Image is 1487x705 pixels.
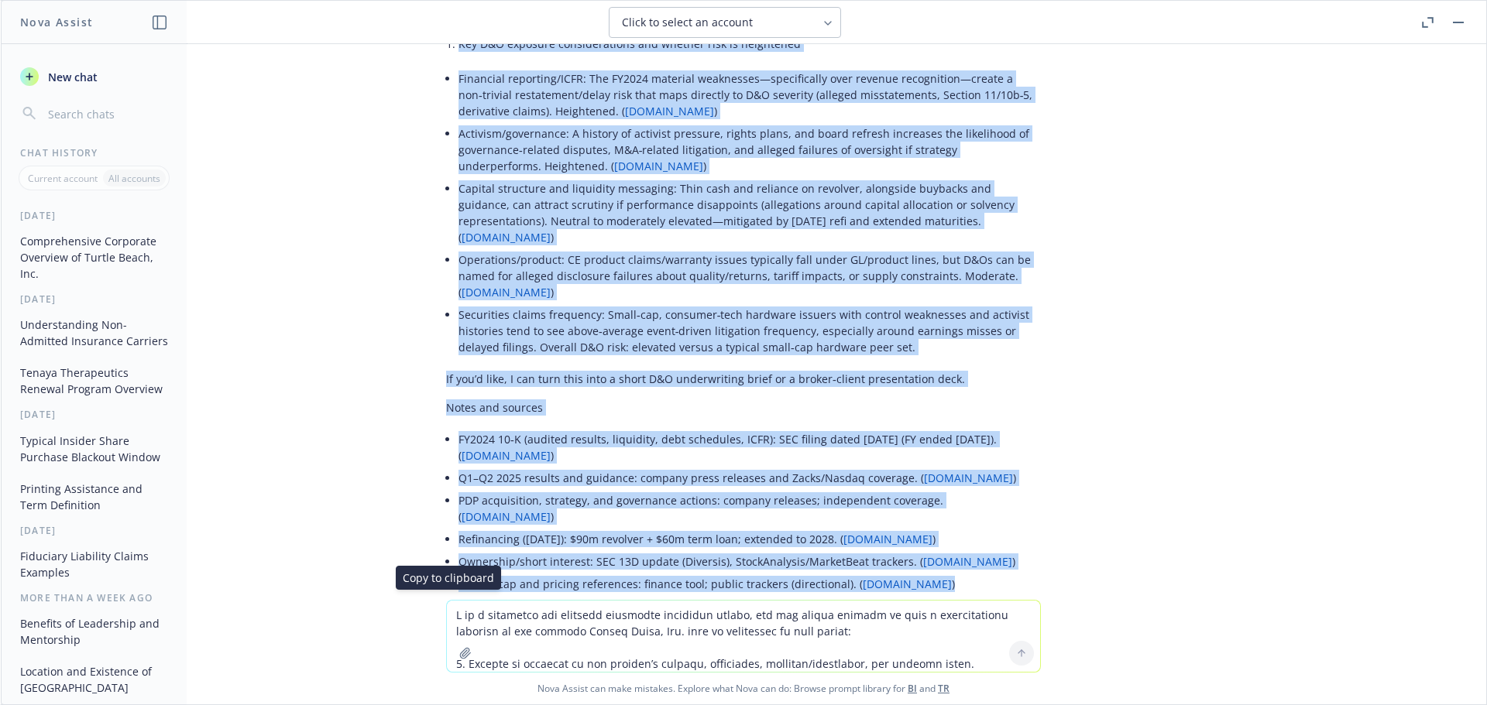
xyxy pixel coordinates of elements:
span: New chat [45,69,98,85]
h1: Nova Assist [20,14,93,30]
li: Securities claims frequency: Small‑cap, consumer‑tech hardware issuers with control weaknesses an... [458,303,1041,358]
a: [DOMAIN_NAME] [625,104,714,118]
button: Tenaya Therapeutics Renewal Program Overview [14,360,174,402]
a: [DOMAIN_NAME] [462,448,551,463]
button: Benefits of Leadership and Mentorship [14,611,174,652]
a: [DOMAIN_NAME] [462,285,551,299]
div: [DATE] [2,408,187,421]
a: [DOMAIN_NAME] [462,509,551,524]
button: Location and Existence of [GEOGRAPHIC_DATA] [14,659,174,700]
button: Fiduciary Liability Claims Examples [14,543,174,585]
li: Capital structure and liquidity messaging: Thin cash and reliance on revolver, alongside buybacks... [458,177,1041,248]
p: Current account [28,172,98,185]
li: Activism/governance: A history of activist pressure, rights plans, and board refresh increases th... [458,122,1041,177]
li: Key D&O exposure considerations and whether risk is heightened [458,33,1041,55]
p: If you’d like, I can turn this into a short D&O underwriting brief or a broker‑client presentatio... [446,371,1041,387]
li: Market cap and pricing references: finance tool; public trackers (directional). ( ) [458,573,1041,595]
button: New chat [14,63,174,91]
li: FY2024 10‑K (audited results, liquidity, debt schedules, ICFR): SEC filing dated [DATE] (FY ended... [458,428,1041,467]
li: Ownership/short interest: SEC 13D update (Diversis), StockAnalysis/MarketBeat trackers. ( ) [458,550,1041,573]
a: [DOMAIN_NAME] [924,471,1013,485]
input: Search chats [45,103,168,125]
li: Refinancing ([DATE]): $90m revolver + $60m term loan; extended to 2028. ( ) [458,528,1041,550]
span: Nova Assist can make mistakes. Explore what Nova can do: Browse prompt library for and [7,672,1480,704]
span: Click to select an account [622,15,753,30]
button: Comprehensive Corporate Overview of Turtle Beach, Inc. [14,228,174,286]
a: [DOMAIN_NAME] [843,532,932,546]
a: TR [938,682,950,695]
button: Printing Assistance and Term Definition [14,476,174,518]
li: Q1–Q2 2025 results and guidance: company press releases and Zacks/Nasdaq coverage. ( ) [458,467,1041,489]
p: Notes and sources [446,399,1041,416]
a: [DOMAIN_NAME] [614,159,703,173]
p: Copy to clipboard [403,570,494,586]
a: [DOMAIN_NAME] [462,230,551,245]
div: More than a week ago [2,591,187,604]
li: Financial reporting/ICFR: The FY2024 material weaknesses—specifically over revenue recognition—cr... [458,67,1041,122]
a: [DOMAIN_NAME] [863,577,952,591]
button: Understanding Non-Admitted Insurance Carriers [14,312,174,354]
p: All accounts [108,172,160,185]
a: BI [908,682,917,695]
div: Chat History [2,146,187,159]
button: Typical Insider Share Purchase Blackout Window [14,428,174,470]
div: [DATE] [2,293,187,306]
div: [DATE] [2,524,187,537]
a: [DOMAIN_NAME] [923,554,1012,569]
div: [DATE] [2,209,187,222]
button: Click to select an account [609,7,841,38]
li: PDP acquisition, strategy, and governance actions: company releases; independent coverage. ( ) [458,489,1041,528]
li: Operations/product: CE product claims/warranty issues typically fall under GL/product lines, but ... [458,248,1041,303]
